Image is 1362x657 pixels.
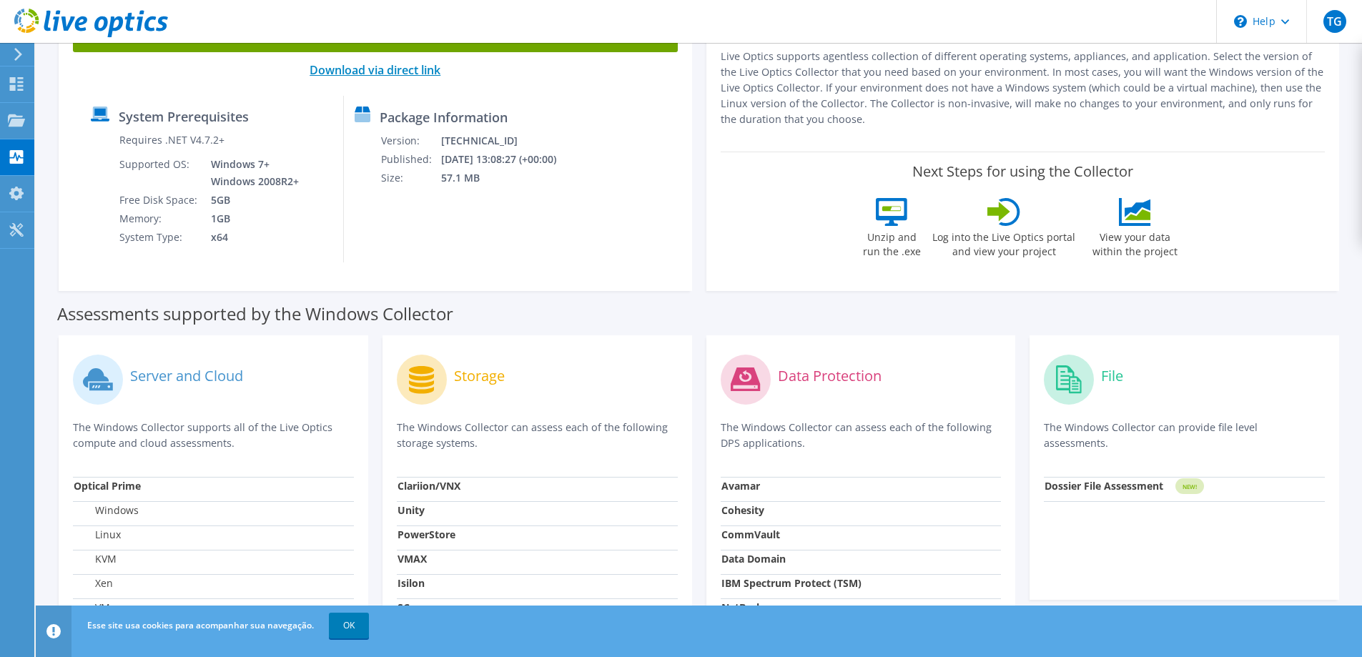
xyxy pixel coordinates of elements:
[119,209,200,228] td: Memory:
[74,601,134,615] label: VMware
[398,601,410,614] strong: SC
[380,132,440,150] td: Version:
[721,503,764,517] strong: Cohesity
[398,479,460,493] strong: Clariion/VNX
[119,109,249,124] label: System Prerequisites
[119,133,224,147] label: Requires .NET V4.7.2+
[721,49,1326,127] p: Live Optics supports agentless collection of different operating systems, appliances, and applica...
[1044,420,1325,451] p: The Windows Collector can provide file level assessments.
[398,552,427,565] strong: VMAX
[1323,10,1346,33] span: TG
[73,420,354,451] p: The Windows Collector supports all of the Live Optics compute and cloud assessments.
[398,576,425,590] strong: Isilon
[130,369,243,383] label: Server and Cloud
[454,369,505,383] label: Storage
[721,601,776,614] strong: NetBackup
[74,576,113,591] label: Xen
[74,503,139,518] label: Windows
[119,228,200,247] td: System Type:
[380,110,508,124] label: Package Information
[200,228,302,247] td: x64
[912,163,1133,180] label: Next Steps for using the Collector
[74,528,121,542] label: Linux
[932,226,1076,259] label: Log into the Live Optics portal and view your project
[1183,483,1197,490] tspan: NEW!
[74,479,141,493] strong: Optical Prime
[1045,479,1163,493] strong: Dossier File Assessment
[310,62,440,78] a: Download via direct link
[200,155,302,191] td: Windows 7+ Windows 2008R2+
[380,150,440,169] td: Published:
[721,479,760,493] strong: Avamar
[721,420,1002,451] p: The Windows Collector can assess each of the following DPS applications.
[721,576,862,590] strong: IBM Spectrum Protect (TSM)
[74,552,117,566] label: KVM
[1234,15,1247,28] svg: \n
[440,132,575,150] td: [TECHNICAL_ID]
[440,169,575,187] td: 57.1 MB
[1083,226,1186,259] label: View your data within the project
[721,552,786,565] strong: Data Domain
[87,619,314,631] span: Esse site usa cookies para acompanhar sua navegação.
[1101,369,1123,383] label: File
[397,420,678,451] p: The Windows Collector can assess each of the following storage systems.
[721,528,780,541] strong: CommVault
[200,209,302,228] td: 1GB
[859,226,924,259] label: Unzip and run the .exe
[778,369,882,383] label: Data Protection
[440,150,575,169] td: [DATE] 13:08:27 (+00:00)
[119,155,200,191] td: Supported OS:
[398,503,425,517] strong: Unity
[119,191,200,209] td: Free Disk Space:
[398,528,455,541] strong: PowerStore
[380,169,440,187] td: Size:
[329,613,369,638] a: OK
[57,307,453,321] label: Assessments supported by the Windows Collector
[200,191,302,209] td: 5GB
